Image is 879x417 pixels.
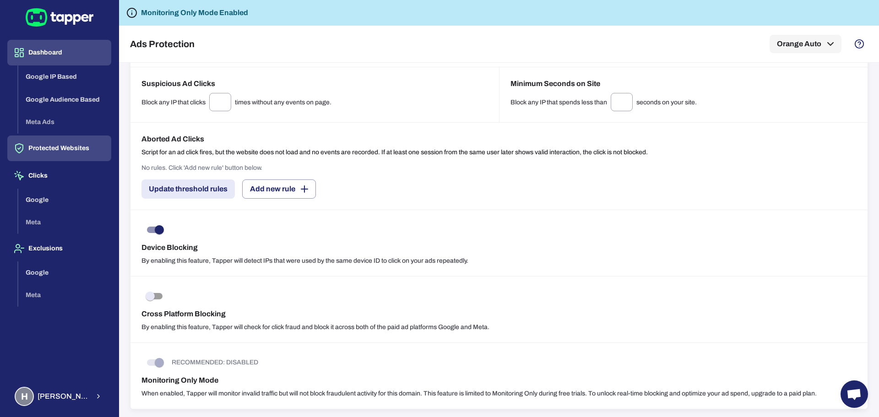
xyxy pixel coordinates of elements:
[141,179,235,199] button: Update threshold rules
[15,387,34,406] div: H
[7,244,111,252] a: Exclusions
[18,95,111,103] a: Google Audience Based
[172,358,258,367] p: RECOMMENDED: DISABLED
[141,134,648,145] h6: Aborted Ad Clicks
[7,48,111,56] a: Dashboard
[141,257,857,265] p: By enabling this feature, Tapper will detect IPs that were used by the same device ID to click on...
[7,171,111,179] a: Clicks
[7,40,111,65] button: Dashboard
[38,392,89,401] span: [PERSON_NAME] Moaref
[841,380,868,408] div: Open chat
[770,35,841,53] button: Orange Auto
[141,78,488,89] h6: Suspicious Ad Clicks
[141,323,857,331] p: By enabling this feature, Tapper will check for click fraud and block it across both of the paid ...
[7,383,111,410] button: H[PERSON_NAME] Moaref
[141,375,857,386] h6: Monitoring Only Mode
[7,135,111,161] button: Protected Websites
[141,164,262,172] p: No rules. Click 'Add new rule' button below.
[141,93,488,111] div: Block any IP that clicks times without any events on page.
[18,65,111,88] button: Google IP Based
[126,7,137,18] svg: Tapper is not blocking any fraudulent activity for this domain
[510,93,857,111] div: Block any IP that spends less than seconds on your site.
[18,72,111,80] a: Google IP Based
[141,7,248,18] h6: Monitoring Only Mode Enabled
[510,78,857,89] h6: Minimum Seconds on Site
[18,195,111,203] a: Google
[242,179,316,199] button: Add new rule
[141,309,857,320] h6: Cross Platform Blocking
[7,236,111,261] button: Exclusions
[141,242,857,253] h6: Device Blocking
[141,148,648,157] p: Script for an ad click fires, but the website does not load and no events are recorded. If at lea...
[18,268,111,276] a: Google
[18,261,111,284] button: Google
[7,144,111,152] a: Protected Websites
[141,390,857,398] p: When enabled, Tapper will monitor invalid traffic but will not block fraudulent activity for this...
[18,189,111,211] button: Google
[130,38,195,49] h5: Ads Protection
[7,163,111,189] button: Clicks
[18,88,111,111] button: Google Audience Based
